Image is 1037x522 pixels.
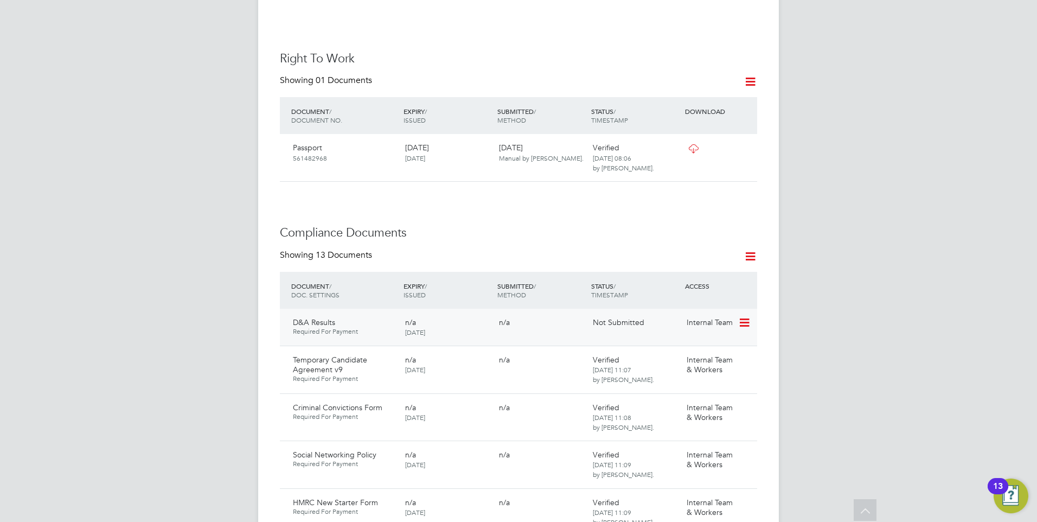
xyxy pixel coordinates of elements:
span: Criminal Convictions Form [293,403,382,412]
span: n/a [499,317,510,327]
button: Open Resource Center, 13 new notifications [994,479,1028,513]
span: / [329,282,331,290]
div: 13 [993,486,1003,500]
span: HMRC New Starter Form [293,498,378,507]
div: SUBMITTED [495,101,588,130]
h3: Compliance Documents [280,225,757,241]
span: n/a [405,450,416,460]
span: D&A Results [293,317,335,327]
span: by [PERSON_NAME]. [593,163,654,172]
span: [DATE] [405,328,425,336]
span: TIMESTAMP [591,290,628,299]
span: 561482968 [293,154,327,162]
span: n/a [499,498,510,507]
div: SUBMITTED [495,276,588,304]
div: Passport [289,138,401,167]
span: n/a [405,498,416,507]
div: [DATE] [495,138,588,167]
span: TIMESTAMP [591,116,628,124]
span: Required For Payment [293,374,396,383]
span: n/a [405,317,416,327]
span: [DATE] 11:07 by [PERSON_NAME]. [593,365,654,384]
div: EXPIRY [401,101,495,130]
div: [DATE] [401,138,495,167]
span: Temporary Candidate Agreement v9 [293,355,367,374]
span: Verified [593,498,619,507]
span: [DATE] [405,460,425,469]
span: n/a [405,355,416,365]
span: / [425,107,427,116]
span: [DATE] [405,508,425,517]
span: / [534,282,536,290]
span: Verified [593,403,619,412]
span: Internal Team & Workers [687,403,733,422]
span: Required For Payment [293,327,396,336]
span: [DATE] 11:08 by [PERSON_NAME]. [593,413,654,431]
div: DOCUMENT [289,276,401,304]
span: 13 Documents [316,250,372,260]
span: Internal Team [687,317,733,327]
span: METHOD [497,290,526,299]
span: / [613,107,616,116]
div: EXPIRY [401,276,495,304]
span: Internal Team & Workers [687,450,733,469]
span: Internal Team & Workers [687,355,733,374]
span: Verified [593,143,619,152]
span: / [329,107,331,116]
div: Showing [280,75,374,86]
h3: Right To Work [280,51,757,67]
span: 01 Documents [316,75,372,86]
div: DOWNLOAD [682,101,757,121]
span: METHOD [497,116,526,124]
span: Manual by [PERSON_NAME]. [499,154,584,162]
div: STATUS [588,276,682,304]
span: Required For Payment [293,412,396,421]
span: [DATE] [405,413,425,422]
span: Verified [593,450,619,460]
span: ISSUED [404,116,426,124]
span: [DATE] [405,365,425,374]
span: n/a [499,450,510,460]
span: n/a [405,403,416,412]
span: [DATE] 08:06 [593,154,631,162]
span: / [425,282,427,290]
span: ISSUED [404,290,426,299]
span: Internal Team & Workers [687,498,733,517]
span: DOC. SETTINGS [291,290,340,299]
div: DOCUMENT [289,101,401,130]
span: Verified [593,355,619,365]
div: Showing [280,250,374,261]
div: STATUS [588,101,682,130]
span: / [613,282,616,290]
span: n/a [499,355,510,365]
span: [DATE] 11:09 by [PERSON_NAME]. [593,460,654,479]
span: n/a [499,403,510,412]
div: ACCESS [682,276,757,296]
span: DOCUMENT NO. [291,116,342,124]
span: Required For Payment [293,507,396,516]
span: [DATE] [405,154,425,162]
span: Social Networking Policy [293,450,376,460]
span: Required For Payment [293,460,396,468]
span: Not Submitted [593,317,644,327]
span: / [534,107,536,116]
